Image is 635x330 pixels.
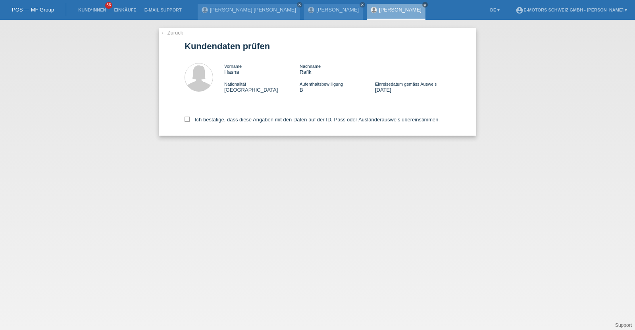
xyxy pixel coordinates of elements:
[12,7,54,13] a: POS — MF Group
[224,82,246,86] span: Nationalität
[360,3,364,7] i: close
[423,3,427,7] i: close
[300,64,321,69] span: Nachname
[360,2,365,8] a: close
[110,8,140,12] a: Einkäufe
[486,8,504,12] a: DE ▾
[375,81,450,93] div: [DATE]
[379,7,421,13] a: [PERSON_NAME]
[516,6,523,14] i: account_circle
[300,63,375,75] div: Rafik
[185,41,450,51] h1: Kundendaten prüfen
[297,2,302,8] a: close
[210,7,296,13] a: [PERSON_NAME] [PERSON_NAME]
[224,64,242,69] span: Vorname
[300,81,375,93] div: B
[161,30,183,36] a: ← Zurück
[300,82,343,86] span: Aufenthaltsbewilligung
[512,8,631,12] a: account_circleE-Motors Schweiz GmbH - [PERSON_NAME] ▾
[105,2,112,9] span: 56
[74,8,110,12] a: Kund*innen
[316,7,359,13] a: [PERSON_NAME]
[615,322,632,328] a: Support
[298,3,302,7] i: close
[185,117,440,123] label: Ich bestätige, dass diese Angaben mit den Daten auf der ID, Pass oder Ausländerausweis übereinsti...
[224,63,300,75] div: Hasna
[375,82,437,86] span: Einreisedatum gemäss Ausweis
[422,2,428,8] a: close
[224,81,300,93] div: [GEOGRAPHIC_DATA]
[140,8,186,12] a: E-Mail Support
